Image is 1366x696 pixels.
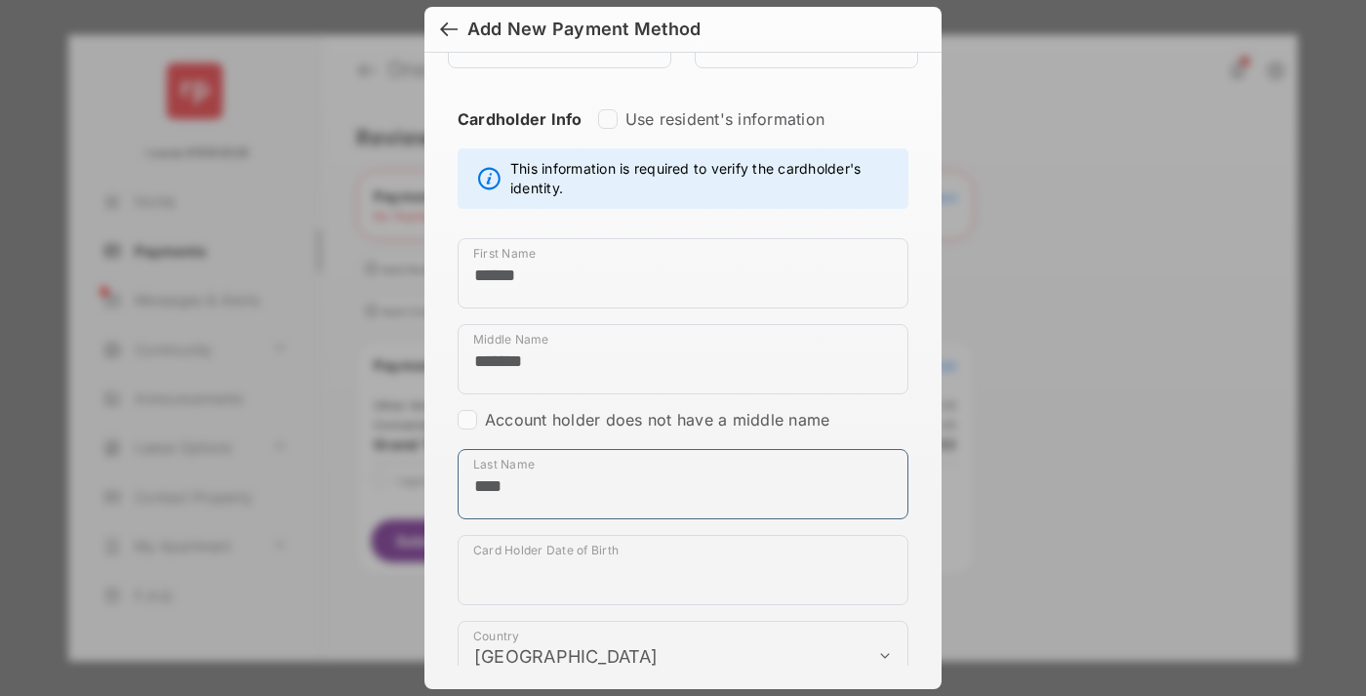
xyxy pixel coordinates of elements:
div: payment_method_screening[postal_addresses][country] [458,621,908,691]
label: Account holder does not have a middle name [485,410,829,430]
div: Add New Payment Method [467,19,701,40]
label: Use resident's information [625,109,824,129]
strong: Cardholder Info [458,109,583,164]
span: This information is required to verify the cardholder's identity. [510,159,898,198]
